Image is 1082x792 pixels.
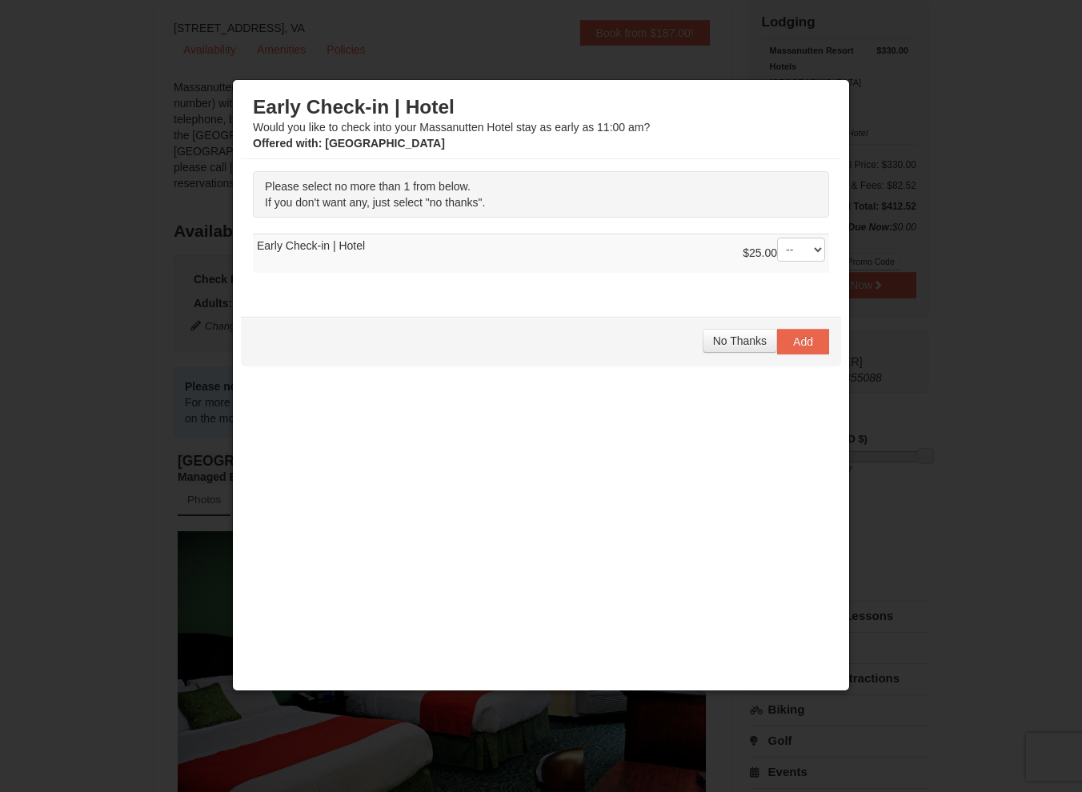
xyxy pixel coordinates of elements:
[793,335,813,348] span: Add
[713,334,767,347] span: No Thanks
[265,180,471,193] span: Please select no more than 1 from below.
[253,137,445,150] strong: : [GEOGRAPHIC_DATA]
[777,329,829,354] button: Add
[253,95,829,119] h3: Early Check-in | Hotel
[253,95,829,151] div: Would you like to check into your Massanutten Hotel stay as early as 11:00 am?
[743,238,825,270] div: $25.00
[265,196,485,209] span: If you don't want any, just select "no thanks".
[253,234,829,274] td: Early Check-in | Hotel
[703,329,777,353] button: No Thanks
[253,137,319,150] span: Offered with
